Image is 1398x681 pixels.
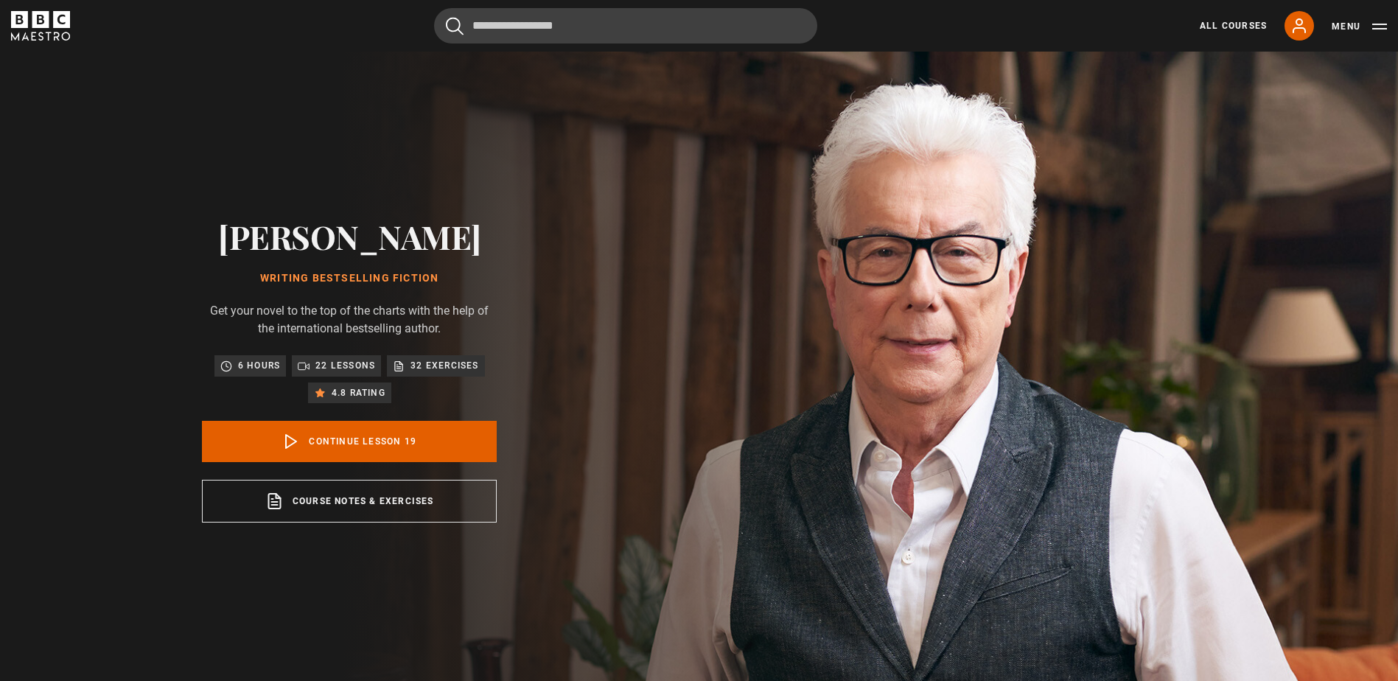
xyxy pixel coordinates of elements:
svg: BBC Maestro [11,11,70,41]
h2: [PERSON_NAME] [202,217,497,255]
p: 6 hours [238,358,280,373]
p: 22 lessons [315,358,375,373]
a: All Courses [1200,19,1267,32]
a: Continue lesson 19 [202,421,497,462]
h1: Writing Bestselling Fiction [202,273,497,284]
p: Get your novel to the top of the charts with the help of the international bestselling author. [202,302,497,338]
a: Course notes & exercises [202,480,497,523]
button: Submit the search query [446,17,464,35]
p: 32 exercises [410,358,478,373]
button: Toggle navigation [1332,19,1387,34]
input: Search [434,8,817,43]
p: 4.8 rating [332,385,385,400]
